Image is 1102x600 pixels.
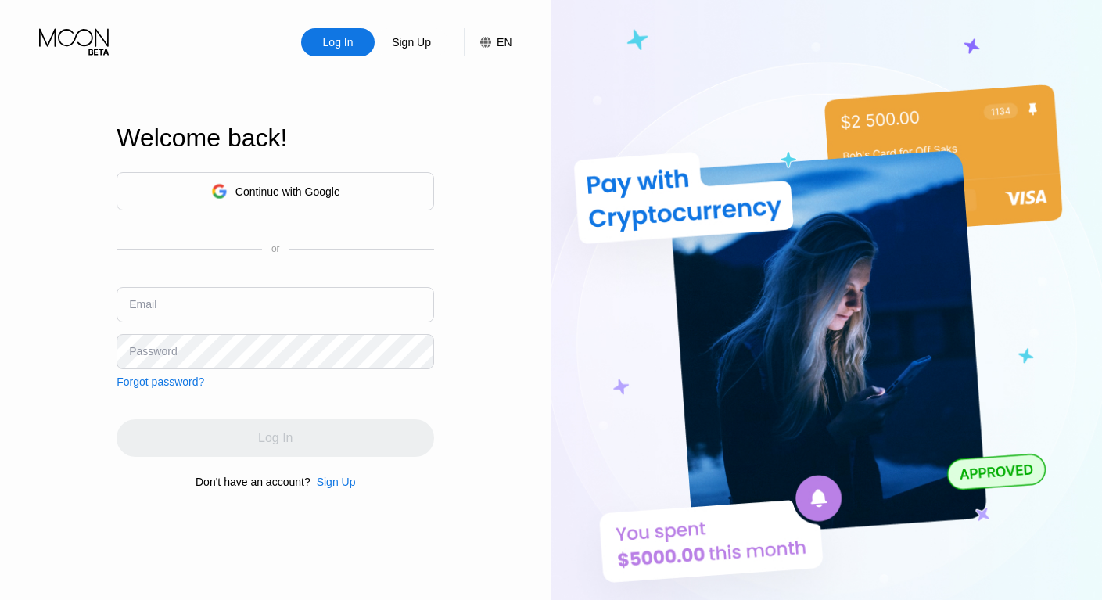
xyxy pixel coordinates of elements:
[321,34,355,50] div: Log In
[117,172,434,210] div: Continue with Google
[196,476,310,488] div: Don't have an account?
[235,185,340,198] div: Continue with Google
[129,298,156,311] div: Email
[390,34,433,50] div: Sign Up
[464,28,512,56] div: EN
[117,124,434,153] div: Welcome back!
[117,375,204,388] div: Forgot password?
[271,243,280,254] div: or
[129,345,177,357] div: Password
[375,28,448,56] div: Sign Up
[310,476,356,488] div: Sign Up
[317,476,356,488] div: Sign Up
[301,28,375,56] div: Log In
[497,36,512,49] div: EN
